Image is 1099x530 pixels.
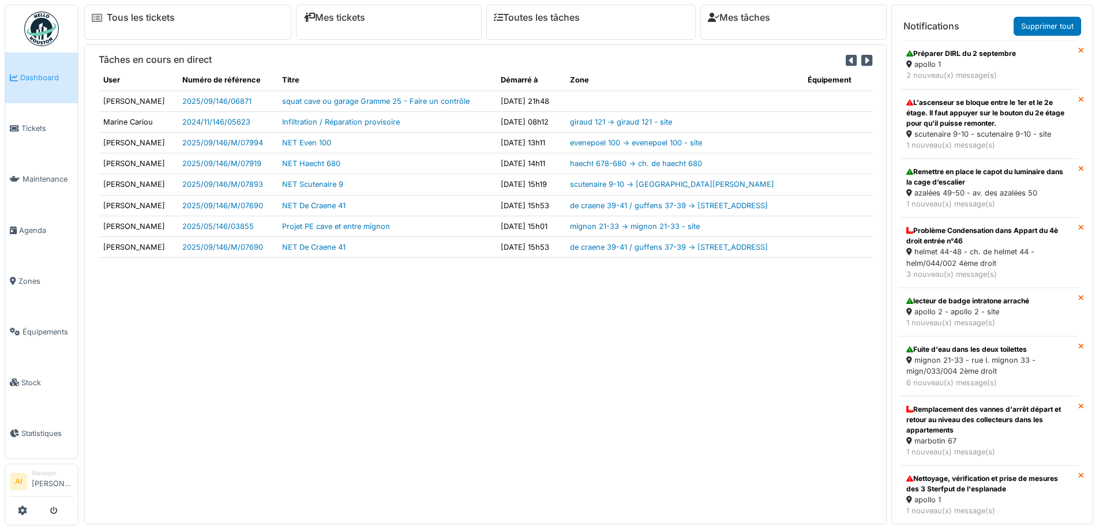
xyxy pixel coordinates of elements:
[5,408,78,458] a: Statistiques
[906,505,1071,516] div: 1 nouveau(x) message(s)
[906,344,1071,355] div: Fuite d'eau dans les deux toilettes
[906,48,1071,59] div: Préparer DIRL du 2 septembre
[10,469,73,497] a: AI Manager[PERSON_NAME]
[21,428,73,439] span: Statistiques
[496,153,565,174] td: [DATE] 14h11
[5,205,78,255] a: Agenda
[32,469,73,478] div: Manager
[906,446,1071,457] div: 1 nouveau(x) message(s)
[5,103,78,154] a: Tickets
[906,355,1071,377] div: mignon 21-33 - rue l. mignon 33 - mign/033/004 2ème droit
[22,326,73,337] span: Équipements
[282,97,470,106] a: squat cave ou garage Gramme 25 - Faire un contrôle
[1014,17,1081,36] a: Supprimer tout
[19,225,73,236] span: Agenda
[5,52,78,103] a: Dashboard
[99,216,178,236] td: [PERSON_NAME]
[282,180,343,189] a: NET Scutenaire 9
[282,118,400,126] a: Infiltration / Réparation provisoire
[18,276,73,287] span: Zones
[182,138,263,147] a: 2025/09/146/M/07994
[182,159,261,168] a: 2025/09/146/M/07919
[496,216,565,236] td: [DATE] 15h01
[22,174,73,185] span: Maintenance
[107,12,175,23] a: Tous les tickets
[906,246,1071,268] div: helmet 44-48 - ch. de helmet 44 - helm/044/002 4ème droit
[899,465,1078,524] a: Nettoyage, vérification et prise de mesures des 3 Sterfput de l'esplanade apollo 1 1 nouveau(x) m...
[906,296,1071,306] div: lecteur de badge intratone arraché
[32,469,73,494] li: [PERSON_NAME]
[906,140,1071,151] div: 1 nouveau(x) message(s)
[99,132,178,153] td: [PERSON_NAME]
[899,40,1078,89] a: Préparer DIRL du 2 septembre apollo 1 2 nouveau(x) message(s)
[99,236,178,257] td: [PERSON_NAME]
[906,225,1071,246] div: Problème Condensation dans Appart du 4è droit entrée n°46
[899,396,1078,465] a: Remplacement des vannes d'arrêt départ et retour au niveau des collecteurs dans les appartements ...
[906,187,1071,198] div: azalées 49-50 - av. des azalées 50
[906,59,1071,70] div: apollo 1
[570,138,702,147] a: evenepoel 100 -> evenepoel 100 - site
[277,70,496,91] th: Titre
[5,255,78,306] a: Zones
[899,89,1078,159] a: L'ascenseur se bloque entre le 1er et le 2e étage. Il faut appuyer sur le bouton du 2e étage pour...
[899,217,1078,288] a: Problème Condensation dans Appart du 4è droit entrée n°46 helmet 44-48 - ch. de helmet 44 - helm/...
[906,167,1071,187] div: Remettre en place le capot du luminaire dans la cage d’escalier
[570,243,768,251] a: de craene 39-41 / guffens 37-39 -> [STREET_ADDRESS]
[103,76,120,84] span: translation missing: fr.shared.user
[178,70,277,91] th: Numéro de référence
[570,180,774,189] a: scutenaire 9-10 -> [GEOGRAPHIC_DATA][PERSON_NAME]
[496,174,565,195] td: [DATE] 15h19
[906,494,1071,505] div: apollo 1
[570,222,700,231] a: mignon 21-33 -> mignon 21-33 - site
[496,70,565,91] th: Démarré à
[182,180,263,189] a: 2025/09/146/M/07893
[494,12,580,23] a: Toutes les tâches
[182,243,263,251] a: 2025/09/146/M/07690
[496,111,565,132] td: [DATE] 08h12
[182,222,254,231] a: 2025/05/146/03855
[99,195,178,216] td: [PERSON_NAME]
[906,317,1071,328] div: 1 nouveau(x) message(s)
[99,91,178,111] td: [PERSON_NAME]
[803,70,872,91] th: Équipement
[282,201,346,210] a: NET De Craene 41
[303,12,365,23] a: Mes tickets
[899,336,1078,396] a: Fuite d'eau dans les deux toilettes mignon 21-33 - rue l. mignon 33 - mign/033/004 2ème droit 6 n...
[899,288,1078,336] a: lecteur de badge intratone arraché apollo 2 - apollo 2 - site 1 nouveau(x) message(s)
[496,91,565,111] td: [DATE] 21h48
[10,473,27,490] li: AI
[906,269,1071,280] div: 3 nouveau(x) message(s)
[906,306,1071,317] div: apollo 2 - apollo 2 - site
[99,174,178,195] td: [PERSON_NAME]
[496,132,565,153] td: [DATE] 13h11
[906,377,1071,388] div: 6 nouveau(x) message(s)
[5,357,78,408] a: Stock
[21,377,73,388] span: Stock
[5,306,78,357] a: Équipements
[906,129,1071,140] div: scutenaire 9-10 - scutenaire 9-10 - site
[99,111,178,132] td: Marine Cariou
[570,118,672,126] a: giraud 121 -> giraud 121 - site
[906,97,1071,129] div: L'ascenseur se bloque entre le 1er et le 2e étage. Il faut appuyer sur le bouton du 2e étage pour...
[570,201,768,210] a: de craene 39-41 / guffens 37-39 -> [STREET_ADDRESS]
[906,70,1071,81] div: 2 nouveau(x) message(s)
[906,435,1071,446] div: marbotin 67
[282,243,346,251] a: NET De Craene 41
[565,70,802,91] th: Zone
[282,159,340,168] a: NET Haecht 680
[21,123,73,134] span: Tickets
[282,222,390,231] a: Projet PE cave et entre mignon
[99,153,178,174] td: [PERSON_NAME]
[182,97,252,106] a: 2025/09/146/06871
[182,201,263,210] a: 2025/09/146/M/07690
[906,473,1071,494] div: Nettoyage, vérification et prise de mesures des 3 Sterfput de l'esplanade
[496,195,565,216] td: [DATE] 15h53
[899,159,1078,217] a: Remettre en place le capot du luminaire dans la cage d’escalier azalées 49-50 - av. des azalées 5...
[24,12,59,46] img: Badge_color-CXgf-gQk.svg
[496,236,565,257] td: [DATE] 15h53
[5,154,78,205] a: Maintenance
[182,118,250,126] a: 2024/11/146/05623
[903,21,959,32] h6: Notifications
[570,159,702,168] a: haecht 678-680 -> ch. de haecht 680
[282,138,331,147] a: NET Even 100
